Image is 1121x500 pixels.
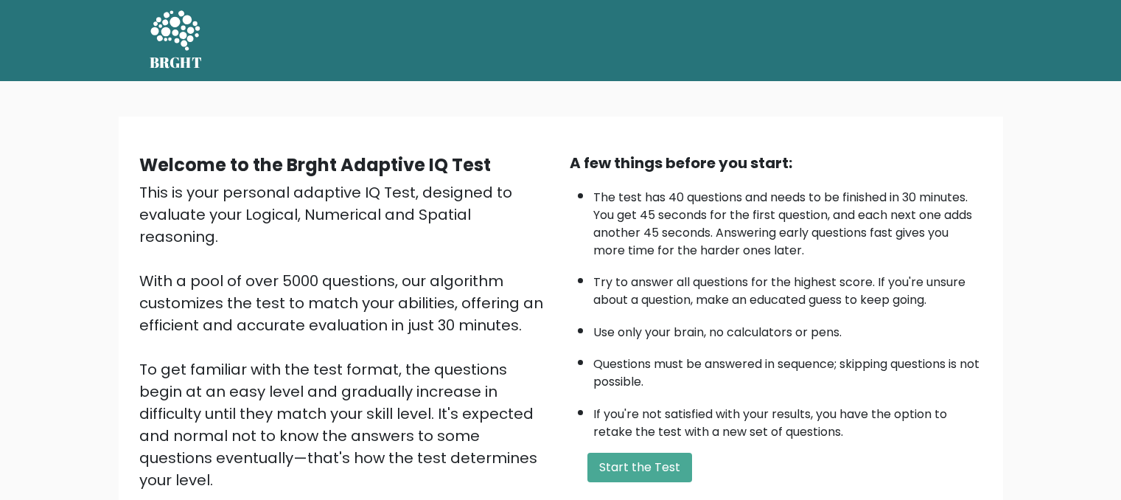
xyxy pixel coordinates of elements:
h5: BRGHT [150,54,203,72]
li: Use only your brain, no calculators or pens. [593,316,982,341]
li: The test has 40 questions and needs to be finished in 30 minutes. You get 45 seconds for the firs... [593,181,982,260]
b: Welcome to the Brght Adaptive IQ Test [139,153,491,177]
li: If you're not satisfied with your results, you have the option to retake the test with a new set ... [593,398,982,441]
a: BRGHT [150,6,203,75]
li: Questions must be answered in sequence; skipping questions is not possible. [593,348,982,391]
li: Try to answer all questions for the highest score. If you're unsure about a question, make an edu... [593,266,982,309]
button: Start the Test [587,453,692,482]
div: A few things before you start: [570,152,982,174]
